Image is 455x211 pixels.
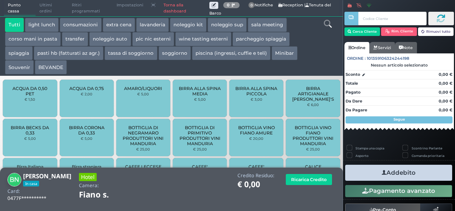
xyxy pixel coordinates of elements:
[5,18,24,32] button: Tutti
[105,46,157,60] button: tassa di soggiorno
[179,125,221,146] span: BOTTIGLIA DI PRIMITIVO PRODUTTORI VINI MANDURIA
[113,0,147,10] span: Impostazioni
[179,86,221,96] span: BIRRA ALLA SPINA MEDIA
[347,56,366,62] span: Ordine :
[72,164,101,169] span: Birra straniera
[346,99,362,104] strong: Da Dare
[79,183,99,188] h4: Camera:
[132,32,174,46] button: pic nic esterni
[89,32,131,46] button: noleggio auto
[344,27,380,36] button: Cerca Cliente
[344,42,369,53] a: Ordine
[235,86,278,96] span: BIRRA ALLA SPINA PICCOLA
[346,90,360,95] strong: Pagato
[355,153,369,158] label: Asporto
[344,63,454,68] div: Nessun articolo selezionato
[292,125,334,146] span: BOTTIGLIA VINO FIANO PRODUTTORI VINI MANDURIA
[235,125,278,136] span: BOTTIGLIA VINO FIANO AMURE
[418,27,454,36] button: Rimuovi tutto
[235,164,278,175] span: CAFFE' DECAFFEINATO
[9,125,51,136] span: BIRRA BECKS DA 0,33
[136,147,150,151] small: € 25,00
[192,46,271,60] button: piscina (ingressi, cuffie e teli)
[193,147,207,151] small: € 25,00
[355,146,384,151] label: Stampa una copia
[159,46,191,60] button: soggiorno
[170,18,207,32] button: noleggio kit
[251,97,262,101] small: € 3,00
[175,32,231,46] button: wine tasting esterni
[292,164,334,175] span: CALICE PROSECCO
[345,185,452,197] button: Pagamento avanzato
[439,107,453,112] strong: 0,00 €
[7,189,20,194] h4: Card:
[17,164,43,169] span: Birra Italiana
[81,136,92,141] small: € 5,00
[136,18,169,32] button: lavanderia
[160,0,209,16] a: Torna alla dashboard
[286,174,332,185] button: Ricarica Credito
[237,180,274,189] h1: € 0,00
[345,165,452,181] button: Addebito
[25,18,59,32] button: light lunch
[381,27,417,36] button: Rim. Cliente
[25,97,35,101] small: € 1,50
[292,86,334,102] span: BIRRA ARTIGIANALE [PERSON_NAME]'S
[227,2,230,7] b: 0
[412,146,442,151] label: Scontrino Parlante
[60,18,101,32] button: consumazioni
[412,153,444,158] label: Comanda prioritaria
[23,181,39,186] span: In casa
[439,90,453,95] strong: 0,00 €
[439,99,453,104] strong: 0,00 €
[81,92,92,96] small: € 2,00
[369,42,395,53] a: Servizi
[272,46,298,60] button: Minibar
[124,86,162,91] span: AMARO/LIQUORI
[439,81,453,86] strong: 0,00 €
[394,117,405,122] strong: Segue
[346,107,367,112] strong: Da Pagare
[125,164,161,169] span: CAFFE LECCESE
[35,60,67,74] button: BEVANDE
[137,92,149,96] small: € 5,00
[23,172,71,180] b: [PERSON_NAME]
[79,173,97,181] h3: Hotel
[62,32,88,46] button: transfer
[208,18,247,32] button: noleggio sup
[5,46,33,60] button: spiaggia
[68,0,113,16] span: Ritiri programmati
[4,0,36,16] span: Punto cassa
[9,86,51,96] span: ACQUA DA 0,50 PET
[237,173,274,178] h4: Credito Residuo:
[248,2,255,9] span: 0
[79,190,129,199] h1: Fiano s.
[346,72,360,78] strong: Sconto
[36,0,68,16] span: Ultimi ordini
[306,147,320,151] small: € 25,00
[248,18,287,32] button: sala meeting
[307,102,319,107] small: € 6,00
[69,86,104,91] span: ACQUA DA 0,75
[5,32,61,46] button: corso mani in pasta
[367,56,409,62] span: 101359106324244198
[5,60,34,74] button: Souvenir
[232,32,290,46] button: parcheggio spiaggia
[346,81,358,86] strong: Totale
[194,97,206,101] small: € 5,00
[439,72,453,77] strong: 0,00 €
[24,136,36,141] small: € 5,00
[192,164,208,169] span: CAFFE'
[395,42,417,53] a: Note
[249,136,263,141] small: € 20,00
[34,46,103,60] button: pasti hb (fatturati az agr.)
[103,18,135,32] button: extra cena
[65,125,108,136] span: BIRRA CORONA DA 0,33
[122,125,165,146] span: BOTTIGLIA DI NEGRAMARO PRODUTTORI VINI MANDURIA
[7,173,21,187] img: Brian Noble
[358,12,426,25] input: Codice Cliente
